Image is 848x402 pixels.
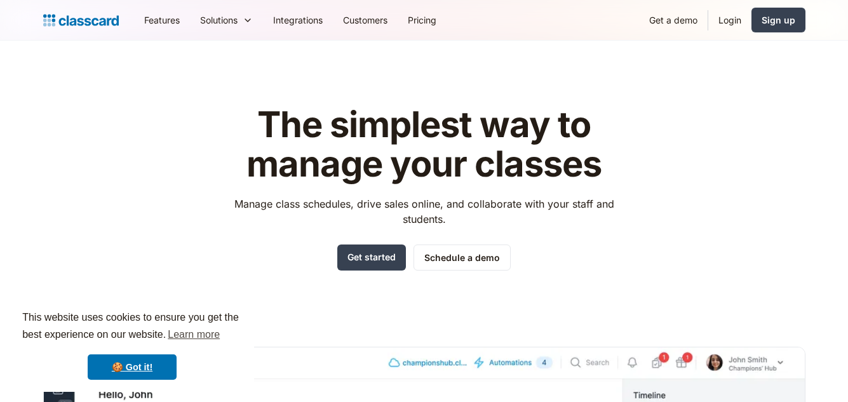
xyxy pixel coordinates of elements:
span: This website uses cookies to ensure you get the best experience on our website. [22,310,242,344]
a: Features [134,6,190,34]
a: Logo [43,11,119,29]
a: Get started [337,245,406,271]
a: dismiss cookie message [88,354,177,380]
a: Login [708,6,751,34]
a: Customers [333,6,398,34]
a: Get a demo [639,6,708,34]
div: Solutions [200,13,238,27]
div: Sign up [762,13,795,27]
div: Solutions [190,6,263,34]
a: learn more about cookies [166,325,222,344]
p: Manage class schedules, drive sales online, and collaborate with your staff and students. [222,196,626,227]
a: Integrations [263,6,333,34]
a: Schedule a demo [414,245,511,271]
div: cookieconsent [10,298,254,392]
a: Pricing [398,6,447,34]
h1: The simplest way to manage your classes [222,105,626,184]
a: Sign up [751,8,805,32]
